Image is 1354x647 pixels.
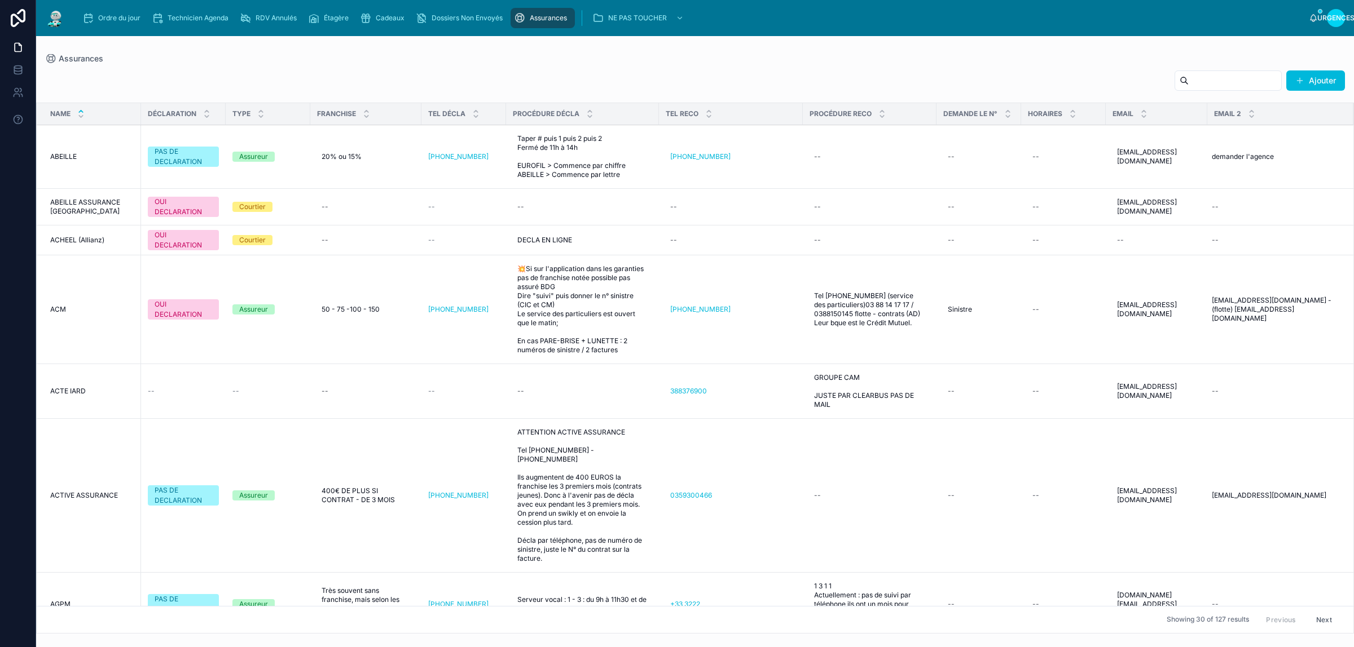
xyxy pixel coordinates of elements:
[45,9,65,27] img: Logo de l'application
[1207,595,1340,613] a: --
[155,299,212,320] div: OUI DECLARATION
[322,236,328,245] div: --
[50,387,86,396] span: ACTE IARD
[943,231,1014,249] a: --
[670,236,677,245] div: --
[428,387,435,396] span: --
[256,14,297,22] font: RDV Annulés
[810,231,930,249] a: --
[666,109,698,118] span: TEL RECO
[50,109,71,118] span: Name
[317,482,415,509] a: 400€ DE PLUS SI CONTRAT - DE 3 MOIS
[513,591,652,618] a: Serveur vocal : 1 - 3 : du 9h à 11h30 et de 14h à 16
[1117,382,1196,400] span: [EMAIL_ADDRESS][DOMAIN_NAME]
[1167,615,1249,624] span: Showing 30 of 127 results
[666,300,796,318] a: [PHONE_NUMBER]
[155,485,212,506] div: PAS DE DECLARATION
[1032,152,1039,161] div: --
[513,130,652,184] a: Taper # puis 1 puis 2 puis 2 Fermé de 11h à 14h EUROFIL > Commence par chiffre ABEILLE > Commence...
[74,6,1309,30] div: contenu déroulant
[943,382,1014,400] a: --
[155,197,212,217] div: OUI DECLARATION
[1032,387,1039,396] div: --
[517,134,648,179] span: Taper # puis 1 puis 2 puis 2 Fermé de 11h à 14h EUROFIL > Commence par chiffre ABEILLE > Commence...
[666,148,796,166] a: [PHONE_NUMBER]
[322,152,362,161] span: 20% ou 15%
[98,14,140,22] font: Ordre du jour
[948,491,955,500] div: --
[948,387,955,396] div: --
[317,300,415,318] a: 50 - 75 -100 - 150
[168,14,228,22] font: Technicien Agenda
[317,582,415,627] a: Très souvent sans franchise, mais selon les contrats, il peut arriver qu'il y en ai une
[357,8,412,28] a: Cadeaux
[1032,236,1039,245] div: --
[148,147,219,167] a: PAS DE DECLARATION
[943,109,997,118] span: Demande le n°
[1117,591,1196,618] span: [DOMAIN_NAME][EMAIL_ADDRESS][DOMAIN_NAME]
[513,231,652,249] a: DECLA EN LIGNE
[1113,482,1201,509] a: [EMAIL_ADDRESS][DOMAIN_NAME]
[810,486,930,504] a: --
[232,202,304,212] a: Courtier
[1286,70,1345,91] button: Ajouter
[517,428,648,563] span: ATTENTION ACTIVE ASSURANCE Tel [PHONE_NUMBER] - [PHONE_NUMBER] Ils augmentent de 400 EUROS la fra...
[814,236,821,245] div: --
[317,109,356,118] span: FRANCHISE
[232,490,304,500] a: Assureur
[1117,486,1196,504] span: [EMAIL_ADDRESS][DOMAIN_NAME]
[670,387,707,396] a: 388376900
[608,14,667,22] font: NE PAS TOUCHER
[148,485,219,506] a: PAS DE DECLARATION
[1113,378,1201,405] a: [EMAIL_ADDRESS][DOMAIN_NAME]
[589,8,689,28] a: NE PAS TOUCHER
[1207,291,1340,327] a: [EMAIL_ADDRESS][DOMAIN_NAME] - (flotte) [EMAIL_ADDRESS][DOMAIN_NAME]
[1212,236,1219,245] div: --
[948,236,955,245] div: --
[428,236,499,245] a: --
[517,202,524,211] div: --
[1117,300,1196,318] span: [EMAIL_ADDRESS][DOMAIN_NAME]
[513,109,579,118] span: PROCÉDURE DÉCLA
[428,109,465,118] span: TEL DÉCLA
[948,152,955,161] div: --
[239,202,266,212] div: Courtier
[948,600,955,609] div: --
[1032,305,1039,314] div: --
[1113,231,1201,249] a: --
[428,202,499,211] a: --
[513,198,652,216] a: --
[810,109,872,118] span: PROCÉDURE RECO
[239,235,266,245] div: Courtier
[1032,202,1039,211] div: --
[322,486,410,504] span: 400€ DE PLUS SI CONTRAT - DE 3 MOIS
[1113,193,1201,220] a: [EMAIL_ADDRESS][DOMAIN_NAME]
[155,147,212,167] div: PAS DE DECLARATION
[50,305,66,314] span: ACM
[376,14,405,22] font: Cadeaux
[1028,382,1099,400] a: --
[814,582,925,627] span: 1 3 1 1 Actuellement : pas de suivi par téléphone ils ont un mois pour traiter le dossier passé u...
[1212,152,1274,161] span: demander l'agence
[1028,486,1099,504] a: --
[517,387,524,396] div: --
[232,304,304,314] a: Assureur
[814,373,925,409] span: GROUPE CAM JUSTE PAR CLEARBUS PAS DE MAIL
[232,109,250,118] span: TYPE
[148,299,219,320] a: OUI DECLARATION
[50,600,71,609] span: AGPM
[1207,198,1340,216] a: --
[428,152,499,161] a: [PHONE_NUMBER]
[239,304,268,314] div: Assureur
[1117,198,1196,216] span: [EMAIL_ADDRESS][DOMAIN_NAME]
[148,594,219,614] a: PAS DE DECLARATION
[1028,231,1099,249] a: --
[322,387,328,396] div: --
[810,369,930,414] a: GROUPE CAM JUSTE PAR CLEARBUS PAS DE MAIL
[45,53,103,64] a: Assurances
[232,235,304,245] a: Courtier
[322,586,410,622] span: Très souvent sans franchise, mais selon les contrats, il peut arriver qu'il y en ai une
[530,14,567,22] font: Assurances
[148,109,196,118] span: DÉCLARATION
